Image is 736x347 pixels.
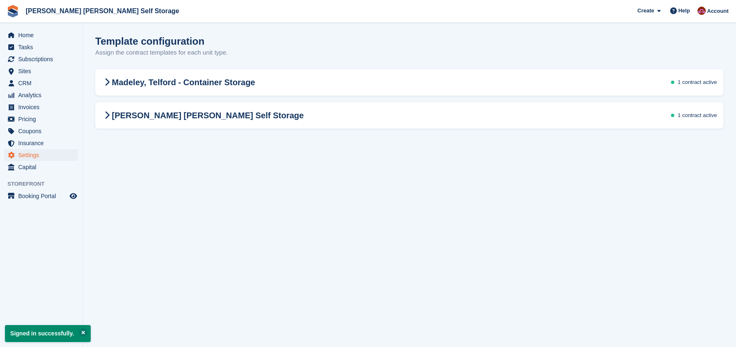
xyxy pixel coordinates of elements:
[4,53,78,65] a: menu
[18,101,68,113] span: Invoices
[4,149,78,161] a: menu
[707,7,729,15] span: Account
[18,29,68,41] span: Home
[4,29,78,41] a: menu
[4,137,78,149] a: menu
[7,5,19,17] img: stora-icon-8386f47178a22dfd0bd8f6a31ec36ba5ce8667c1dd55bd0f319d3a0aa187defe.svg
[703,79,717,85] span: active
[4,41,78,53] a: menu
[4,65,78,77] a: menu
[4,101,78,113] a: menu
[18,161,68,173] span: Capital
[4,113,78,125] a: menu
[102,77,255,87] h2: Madeley, Telford - Container Storage
[18,77,68,89] span: CRM
[637,7,654,15] span: Create
[678,7,690,15] span: Help
[95,48,228,57] p: Assign the contract templates for each unit type.
[4,125,78,137] a: menu
[102,110,304,120] h2: [PERSON_NAME] [PERSON_NAME] Self Storage
[4,89,78,101] a: menu
[678,79,701,85] span: 1 contract
[18,89,68,101] span: Analytics
[68,191,78,201] a: Preview store
[18,41,68,53] span: Tasks
[5,325,91,342] p: Signed in successfully.
[18,65,68,77] span: Sites
[18,137,68,149] span: Insurance
[4,161,78,173] a: menu
[703,112,717,118] span: active
[18,113,68,125] span: Pricing
[18,149,68,161] span: Settings
[697,7,706,15] img: Ben Spickernell
[4,190,78,202] a: menu
[18,125,68,137] span: Coupons
[95,36,228,47] h1: Template configuration
[18,190,68,202] span: Booking Portal
[22,4,183,18] a: [PERSON_NAME] [PERSON_NAME] Self Storage
[7,180,82,188] span: Storefront
[18,53,68,65] span: Subscriptions
[4,77,78,89] a: menu
[678,112,701,118] span: 1 contract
